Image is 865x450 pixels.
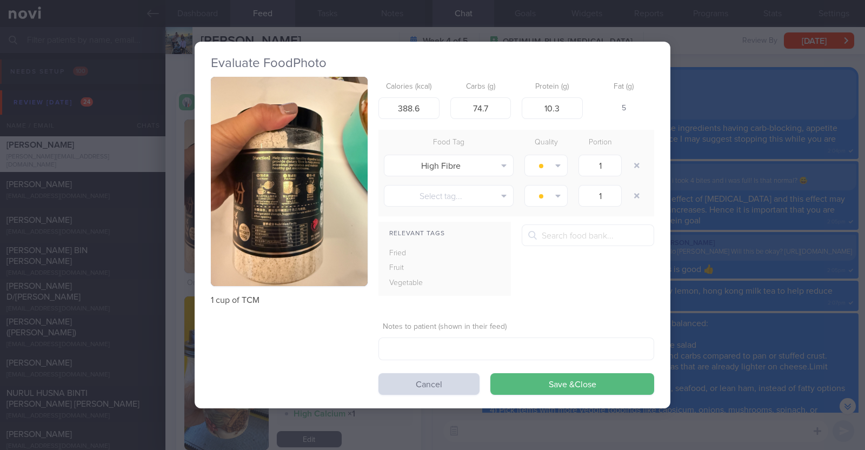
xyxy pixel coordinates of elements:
div: Food Tag [378,135,519,150]
div: 5 [594,97,655,120]
div: Fruit [378,261,448,276]
input: 9 [522,97,583,119]
div: Fried [378,246,448,261]
div: Vegetable [378,276,448,291]
input: 250 [378,97,440,119]
img: 1 cup of TCM [211,77,368,286]
button: Cancel [378,373,480,395]
input: 33 [450,97,511,119]
div: Quality [519,135,573,150]
label: Protein (g) [526,82,578,92]
div: Relevant Tags [378,227,511,241]
p: 1 cup of TCM [211,295,368,306]
button: Select tag... [384,185,514,207]
input: 1.0 [578,185,622,207]
label: Fat (g) [598,82,650,92]
input: 1.0 [578,155,622,176]
button: Save &Close [490,373,654,395]
h2: Evaluate Food Photo [211,55,654,71]
label: Notes to patient (shown in their feed) [383,322,650,332]
label: Calories (kcal) [383,82,435,92]
label: Carbs (g) [455,82,507,92]
input: Search food bank... [522,224,654,246]
button: High Fibre [384,155,514,176]
div: Portion [573,135,627,150]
